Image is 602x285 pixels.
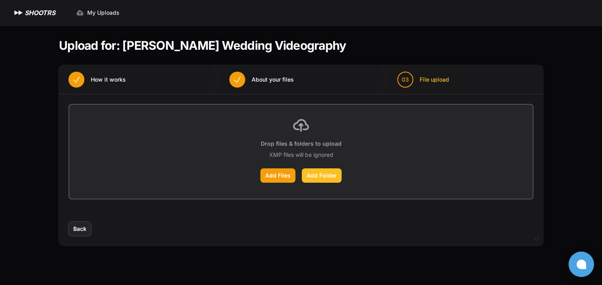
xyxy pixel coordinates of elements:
[25,8,55,18] h1: SHOOTRS
[388,65,459,94] button: 03 File upload
[569,252,594,277] button: Open chat window
[13,8,25,18] img: SHOOTRS
[534,234,539,244] div: v2
[402,76,409,84] span: 03
[73,225,86,233] span: Back
[260,168,295,183] label: Add Files
[220,65,303,94] button: About your files
[302,168,342,183] label: Add Folder
[91,76,126,84] span: How it works
[87,9,119,17] span: My Uploads
[71,6,124,20] a: My Uploads
[261,140,342,148] p: Drop files & folders to upload
[13,8,55,18] a: SHOOTRS SHOOTRS
[59,38,346,53] h1: Upload for: [PERSON_NAME] Wedding Videography
[59,65,135,94] button: How it works
[269,151,333,159] p: XMP files will be ignored
[68,222,91,236] button: Back
[252,76,294,84] span: About your files
[420,76,449,84] span: File upload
